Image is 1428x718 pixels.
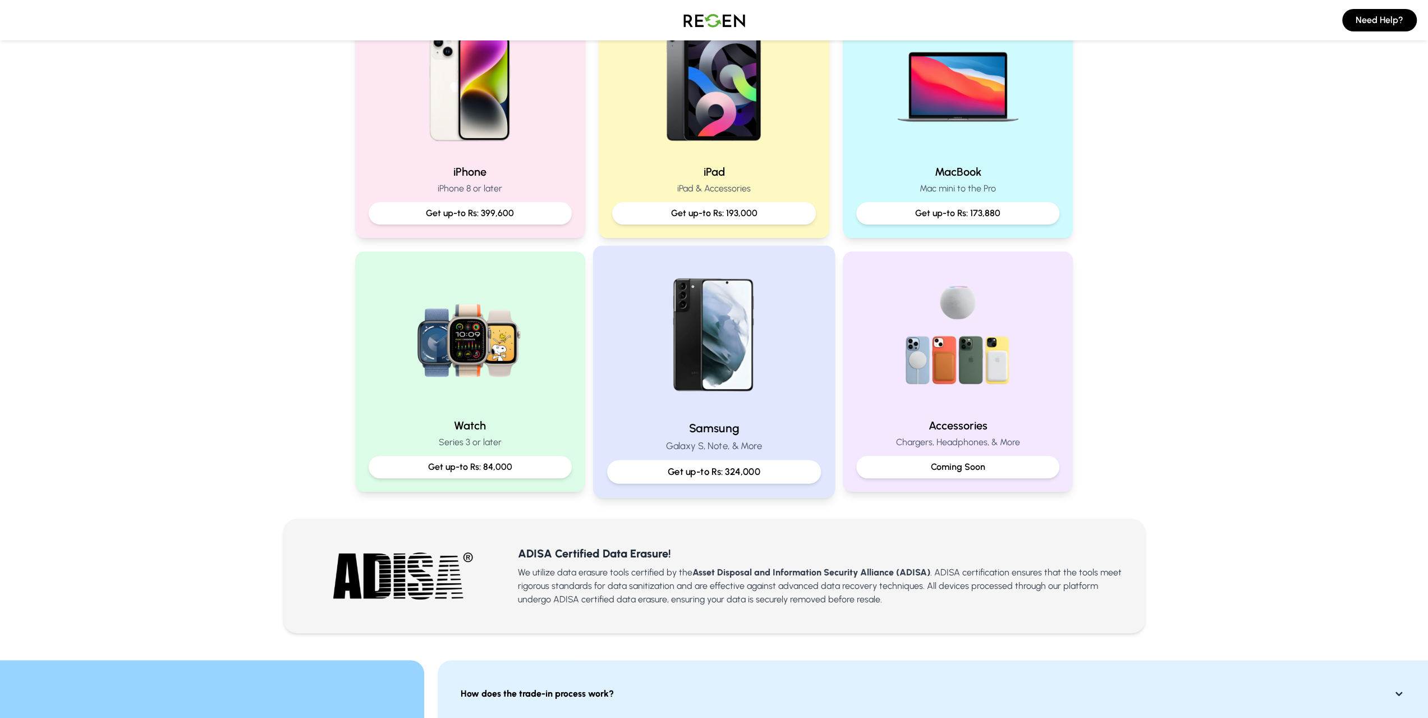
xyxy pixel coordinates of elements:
[621,207,807,220] p: Get up-to Rs: 193,000
[865,207,1051,220] p: Get up-to Rs: 173,880
[1342,9,1417,31] button: Need Help?
[642,11,786,155] img: iPad
[460,687,613,701] strong: How does the trade-in process work?
[398,265,542,409] img: Watch
[856,182,1060,195] p: Mac mini to the Pro
[886,265,1030,409] img: Accessories
[692,567,930,578] b: Asset Disposal and Information Security Alliance (ADISA)
[617,465,811,479] p: Get up-to Rs: 324,000
[607,439,821,453] p: Galaxy S, Note, & More
[856,418,1060,433] h2: Accessories
[886,11,1030,155] img: MacBook
[865,460,1051,474] p: Coming Soon
[639,260,789,411] img: Samsung
[333,550,473,602] img: ADISA Certified
[398,11,542,155] img: iPhone
[369,436,572,449] p: Series 3 or later
[607,420,821,436] h2: Samsung
[369,164,572,180] h2: iPhone
[378,207,563,220] p: Get up-to Rs: 399,600
[675,4,754,36] img: Logo
[612,182,816,195] p: iPad & Accessories
[369,418,572,433] h2: Watch
[856,164,1060,180] h2: MacBook
[451,678,1415,710] button: How does the trade-in process work?
[518,546,1127,561] h3: ADISA Certified Data Erasure!
[856,436,1060,449] p: Chargers, Headphones, & More
[378,460,563,474] p: Get up-to Rs: 84,000
[518,566,1127,606] p: We utilize data erasure tools certified by the . ADISA certification ensures that the tools meet ...
[369,182,572,195] p: iPhone 8 or later
[612,164,816,180] h2: iPad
